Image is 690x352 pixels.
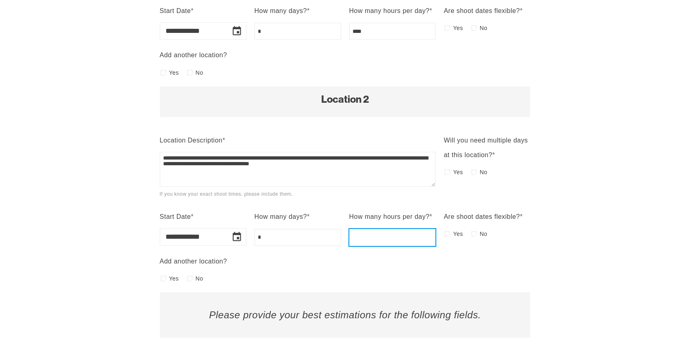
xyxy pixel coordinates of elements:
input: No [187,70,193,76]
span: How many days? [255,213,307,220]
span: How many hours per day? [349,213,430,220]
span: No [196,67,203,78]
input: No [471,169,477,175]
input: No [471,25,477,31]
input: How many days?* [255,229,341,246]
input: Yes [444,231,450,237]
em: Please provide your best estimations for the following fields. [209,309,481,320]
input: How many days?* [255,23,341,40]
span: Add another location? [160,258,227,265]
input: Date field for Start Date [160,228,225,246]
span: Yes [169,67,179,78]
input: Yes [444,169,450,175]
span: No [196,273,203,284]
span: No [480,22,488,34]
span: Will you need multiple days at this location? [444,137,528,158]
input: How many hours per day?* [349,23,436,40]
input: How many hours per day?* [349,229,436,246]
span: Yes [453,22,463,34]
span: Location Description [160,137,223,144]
input: Date field for Start Date [160,22,225,40]
span: Yes [453,166,463,178]
input: Yes [444,25,450,31]
span: If you know your exact shoot times, please include them. [160,191,293,197]
span: Start Date [160,7,191,14]
button: Choose date, selected date is Oct 30, 2025 [228,22,246,40]
input: Yes [161,276,166,281]
span: Yes [169,273,179,284]
button: Choose date, selected date is Oct 27, 2025 [228,228,246,246]
input: Yes [161,70,166,76]
textarea: Location Description*If you know your exact shoot times, please include them. [160,152,436,187]
span: No [480,228,488,240]
h2: Location 2 [168,95,522,105]
span: How many days? [255,7,307,14]
span: Start Date [160,213,191,220]
span: Yes [453,228,463,240]
input: No [187,276,193,281]
span: Are shoot dates flexible? [444,7,520,14]
span: How many hours per day? [349,7,430,14]
input: No [471,231,477,237]
span: No [480,166,488,178]
span: Add another location? [160,52,227,58]
span: Are shoot dates flexible? [444,213,520,220]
